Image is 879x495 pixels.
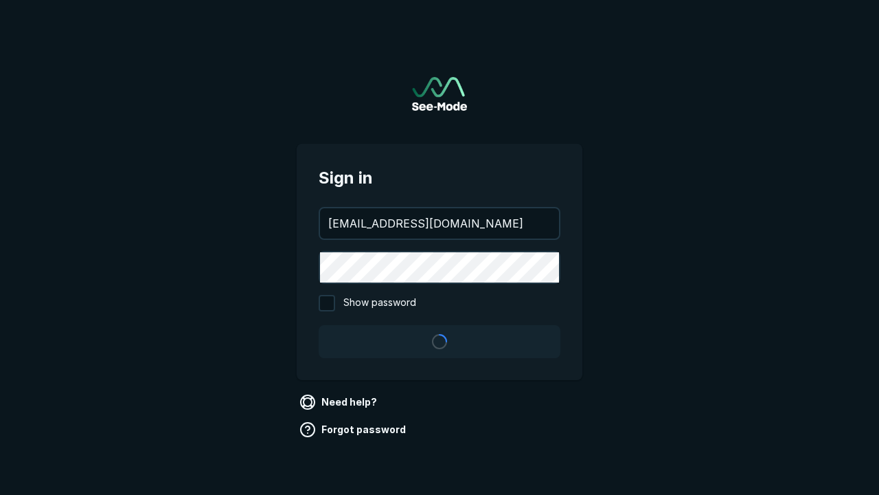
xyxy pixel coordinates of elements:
a: Go to sign in [412,77,467,111]
a: Need help? [297,391,383,413]
input: your@email.com [320,208,559,239]
img: See-Mode Logo [412,77,467,111]
a: Forgot password [297,419,411,441]
span: Sign in [319,166,560,190]
span: Show password [343,295,416,311]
